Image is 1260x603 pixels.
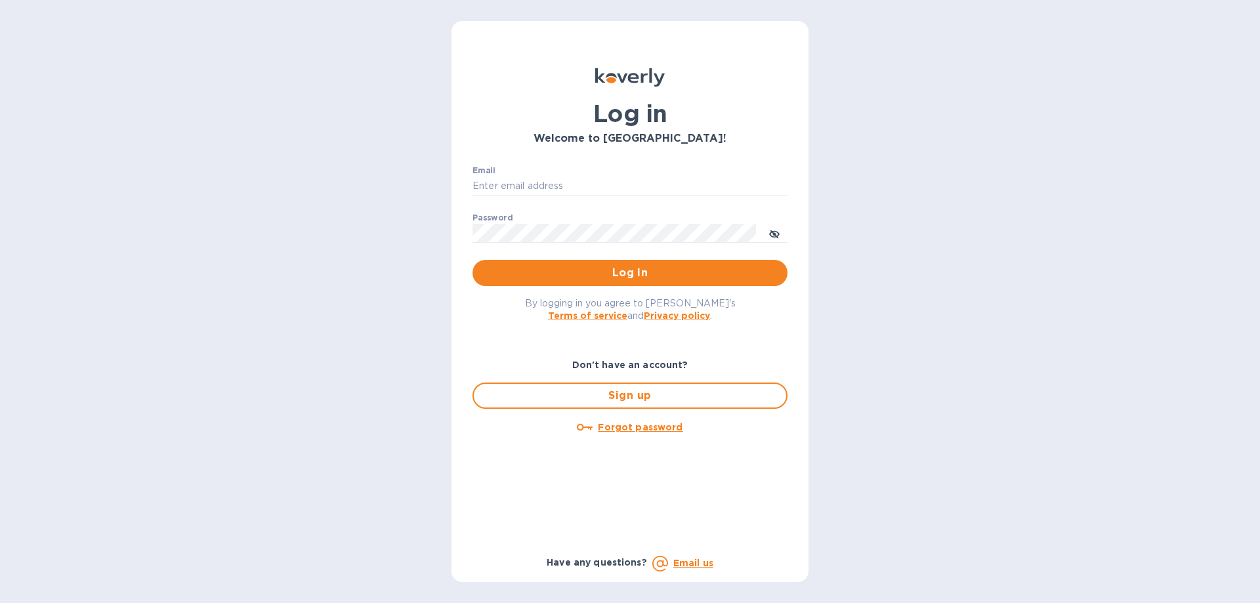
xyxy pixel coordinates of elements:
[547,557,647,568] b: Have any questions?
[472,177,787,196] input: Enter email address
[484,388,776,404] span: Sign up
[472,133,787,145] h3: Welcome to [GEOGRAPHIC_DATA]!
[548,310,627,321] a: Terms of service
[472,214,513,222] label: Password
[595,68,665,87] img: Koverly
[472,383,787,409] button: Sign up
[525,298,736,321] span: By logging in you agree to [PERSON_NAME]'s and .
[761,220,787,246] button: toggle password visibility
[673,558,713,568] a: Email us
[472,167,495,175] label: Email
[472,100,787,127] h1: Log in
[644,310,710,321] a: Privacy policy
[483,265,777,281] span: Log in
[472,260,787,286] button: Log in
[572,360,688,370] b: Don't have an account?
[598,422,682,432] u: Forgot password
